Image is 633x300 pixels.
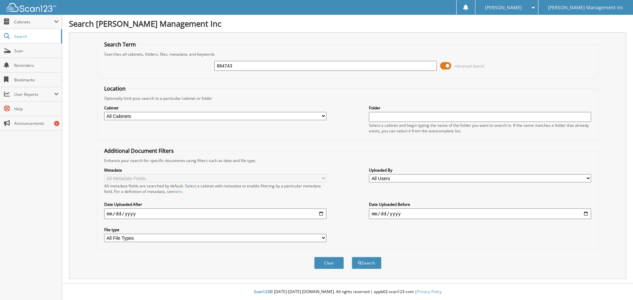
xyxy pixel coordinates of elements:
[104,183,326,194] div: All metadata fields are searched by default. Select a cabinet with metadata to enable filtering b...
[14,19,54,25] span: Cabinets
[62,284,633,300] div: © [DATE]-[DATE] [DOMAIN_NAME]. All rights reserved | appb02-scan123-com |
[417,289,442,294] a: Privacy Policy
[69,18,626,29] h1: Search [PERSON_NAME] Management Inc
[101,147,177,154] legend: Additional Document Filters
[369,167,591,173] label: Uploaded By
[369,105,591,111] label: Folder
[369,202,591,207] label: Date Uploaded Before
[101,95,595,101] div: Optionally limit your search to a particular cabinet or folder
[104,208,326,219] input: start
[14,92,54,97] span: User Reports
[101,158,595,163] div: Enhance your search for specific documents using filters such as date and file type.
[101,41,139,48] legend: Search Term
[173,189,182,194] a: here
[14,63,59,68] span: Reminders
[314,257,344,269] button: Clear
[14,121,59,126] span: Announcements
[14,34,58,39] span: Search
[14,77,59,83] span: Bookmarks
[101,51,595,57] div: Searches all cabinets, folders, files, metadata, and keywords
[104,227,326,232] label: File type
[104,105,326,111] label: Cabinet
[14,106,59,112] span: Help
[369,208,591,219] input: end
[455,64,484,68] span: Advanced Search
[254,289,270,294] span: Scan123
[104,202,326,207] label: Date Uploaded After
[54,121,59,126] div: 6
[352,257,381,269] button: Search
[101,85,129,92] legend: Location
[104,167,326,173] label: Metadata
[548,6,623,10] span: [PERSON_NAME] Management Inc
[369,123,591,134] div: Select a cabinet and begin typing the name of the folder you want to search in. If the name match...
[7,3,56,12] img: scan123-logo-white.svg
[485,6,522,10] span: [PERSON_NAME]
[14,48,59,54] span: Scan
